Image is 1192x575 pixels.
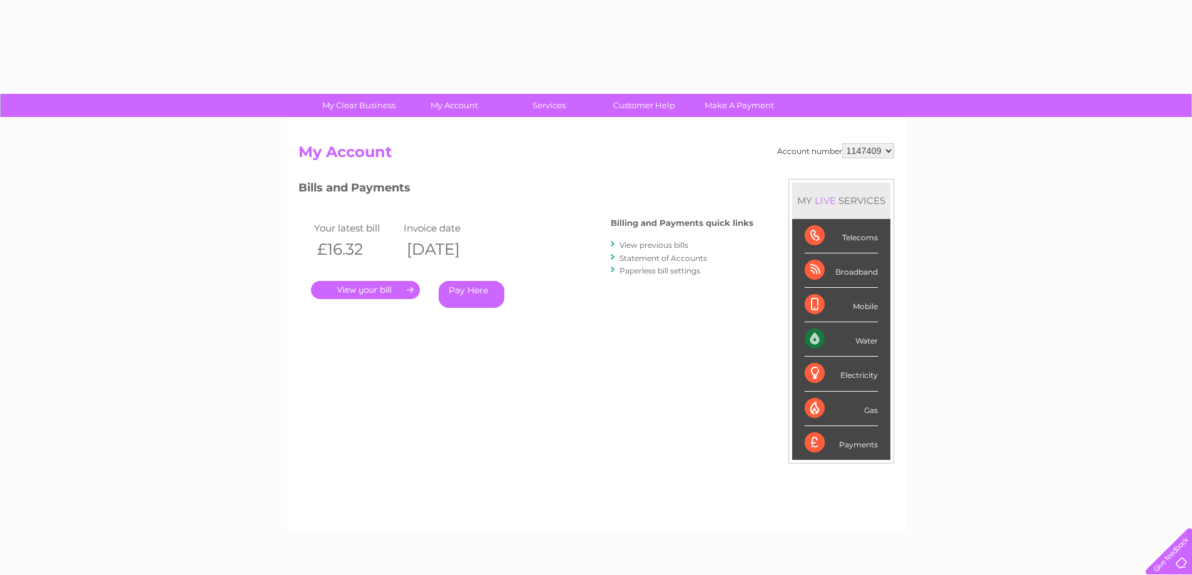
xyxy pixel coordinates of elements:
div: Account number [777,143,894,158]
a: Services [497,94,601,117]
div: Payments [805,426,878,460]
a: Customer Help [593,94,696,117]
div: LIVE [812,195,838,206]
a: Statement of Accounts [619,253,707,263]
td: Invoice date [400,220,491,237]
a: Pay Here [439,281,504,308]
a: Paperless bill settings [619,266,700,275]
div: Water [805,322,878,357]
th: [DATE] [400,237,491,262]
div: Electricity [805,357,878,391]
h2: My Account [298,143,894,167]
a: My Clear Business [307,94,410,117]
div: MY SERVICES [792,183,890,218]
div: Gas [805,392,878,426]
a: View previous bills [619,240,688,250]
a: . [311,281,420,299]
a: My Account [402,94,506,117]
h3: Bills and Payments [298,179,753,201]
a: Make A Payment [688,94,791,117]
div: Mobile [805,288,878,322]
td: Your latest bill [311,220,401,237]
h4: Billing and Payments quick links [611,218,753,228]
div: Broadband [805,253,878,288]
th: £16.32 [311,237,401,262]
div: Telecoms [805,219,878,253]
